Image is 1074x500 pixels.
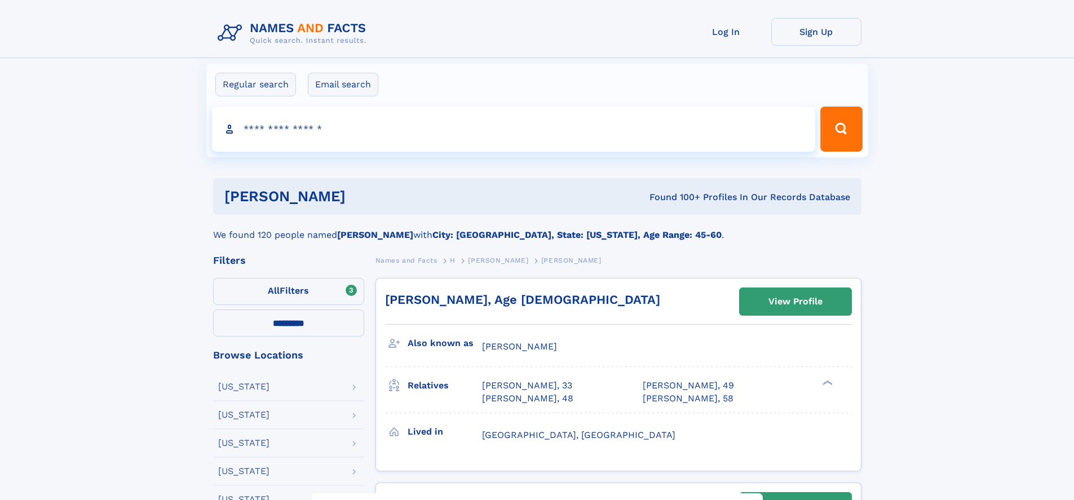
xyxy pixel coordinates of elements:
[375,253,437,267] a: Names and Facts
[218,467,269,476] div: [US_STATE]
[820,107,862,152] button: Search Button
[432,229,722,240] b: City: [GEOGRAPHIC_DATA], State: [US_STATE], Age Range: 45-60
[224,189,498,203] h1: [PERSON_NAME]
[482,430,675,440] span: [GEOGRAPHIC_DATA], [GEOGRAPHIC_DATA]
[213,278,364,305] label: Filters
[497,191,850,203] div: Found 100+ Profiles In Our Records Database
[218,382,269,391] div: [US_STATE]
[482,392,573,405] a: [PERSON_NAME], 48
[213,215,861,242] div: We found 120 people named with .
[541,256,602,264] span: [PERSON_NAME]
[268,285,280,296] span: All
[468,256,528,264] span: [PERSON_NAME]
[771,18,861,46] a: Sign Up
[215,73,296,96] label: Regular search
[218,439,269,448] div: [US_STATE]
[218,410,269,419] div: [US_STATE]
[820,379,833,387] div: ❯
[643,379,734,392] a: [PERSON_NAME], 49
[308,73,378,96] label: Email search
[681,18,771,46] a: Log In
[408,376,482,395] h3: Relatives
[643,392,733,405] a: [PERSON_NAME], 58
[768,289,823,315] div: View Profile
[408,422,482,441] h3: Lived in
[213,350,364,360] div: Browse Locations
[337,229,413,240] b: [PERSON_NAME]
[468,253,528,267] a: [PERSON_NAME]
[450,256,456,264] span: H
[213,255,364,266] div: Filters
[450,253,456,267] a: H
[385,293,660,307] a: [PERSON_NAME], Age [DEMOGRAPHIC_DATA]
[740,288,851,315] a: View Profile
[212,107,816,152] input: search input
[482,341,557,352] span: [PERSON_NAME]
[408,334,482,353] h3: Also known as
[213,18,375,48] img: Logo Names and Facts
[482,379,572,392] a: [PERSON_NAME], 33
